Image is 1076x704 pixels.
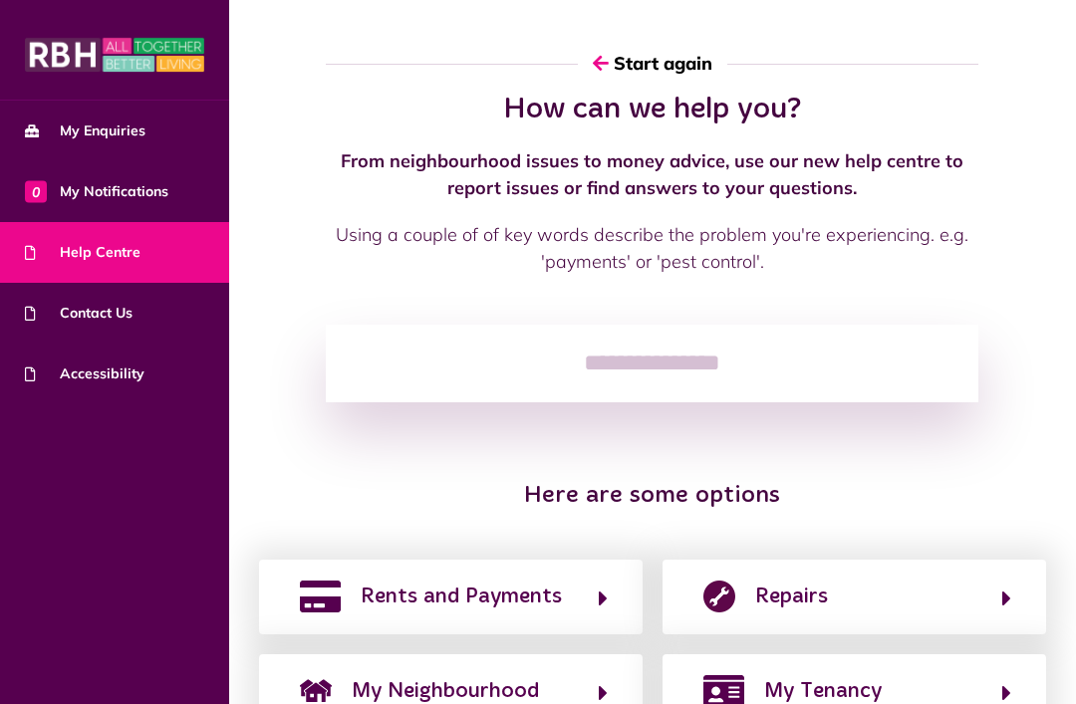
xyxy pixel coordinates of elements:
[326,482,978,511] h3: Here are some options
[326,92,978,127] h2: How can we help you?
[326,221,978,275] p: Using a couple of of key words describe the problem you're experiencing. e.g. 'payments' or 'pest...
[294,580,608,613] button: Rents and Payments
[755,581,828,612] span: Repairs
[300,581,341,612] img: rents-payments.png
[25,181,168,202] span: My Notifications
[697,580,1011,613] button: Repairs
[341,149,963,199] strong: From neighbourhood issues to money advice, use our new help centre to report issues or find answe...
[25,35,204,75] img: MyRBH
[25,303,133,324] span: Contact Us
[578,35,727,92] button: Start again
[25,180,47,202] span: 0
[25,363,144,384] span: Accessibility
[703,581,735,612] img: report-repair.png
[361,581,562,612] span: Rents and Payments
[25,120,145,141] span: My Enquiries
[25,242,140,263] span: Help Centre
